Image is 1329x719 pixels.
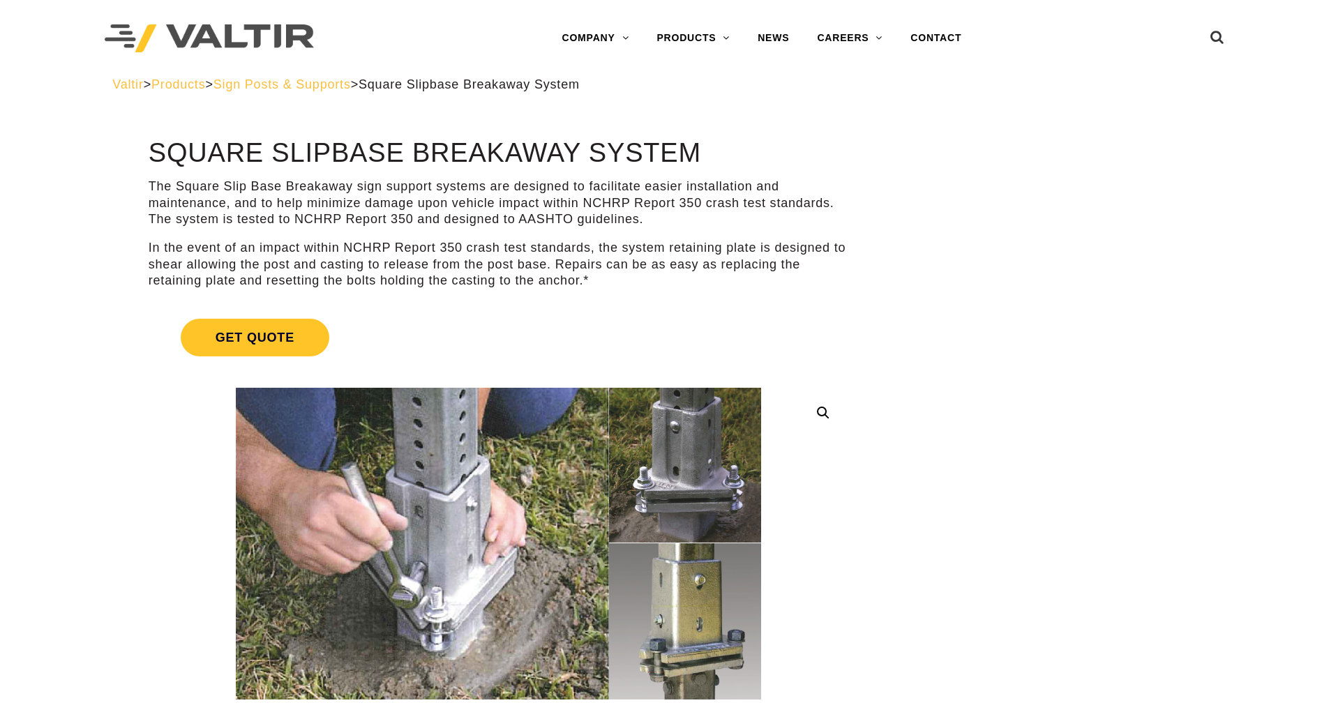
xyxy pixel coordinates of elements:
a: CONTACT [896,24,975,52]
a: COMPANY [548,24,643,52]
p: In the event of an impact within NCHRP Report 350 crash test standards, the system retaining plat... [149,240,848,289]
div: > > > [112,77,1217,93]
span: Square Slipbase Breakaway System [359,77,580,91]
p: The Square Slip Base Breakaway sign support systems are designed to facilitate easier installatio... [149,179,848,227]
a: Get Quote [149,302,848,373]
a: PRODUCTS [643,24,744,52]
a: CAREERS [803,24,896,52]
img: Valtir [105,24,314,53]
a: Sign Posts & Supports [213,77,351,91]
span: Get Quote [181,319,329,356]
a: Valtir [112,77,143,91]
h1: Square Slipbase Breakaway System [149,139,848,168]
a: NEWS [744,24,803,52]
a: Products [151,77,205,91]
